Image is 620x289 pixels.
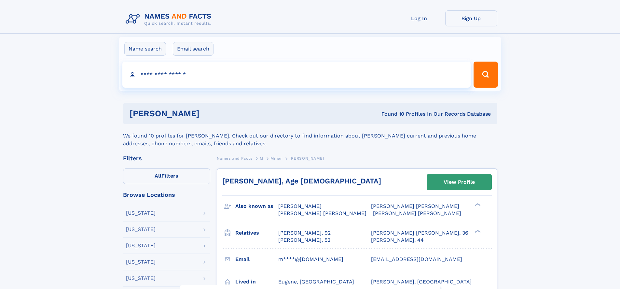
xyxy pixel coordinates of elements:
a: Miner [270,154,282,162]
div: [US_STATE] [126,276,156,281]
h3: Relatives [235,227,278,238]
div: [US_STATE] [126,243,156,248]
span: M [260,156,263,161]
input: search input [122,62,471,88]
div: Found 10 Profiles In Our Records Database [290,110,491,118]
a: Log In [393,10,445,26]
span: [PERSON_NAME] [278,203,322,209]
a: [PERSON_NAME] [PERSON_NAME], 36 [371,229,468,237]
label: Name search [124,42,166,56]
div: ❯ [473,229,481,233]
span: [PERSON_NAME] [289,156,324,161]
div: [US_STATE] [126,210,156,216]
a: View Profile [427,174,491,190]
div: View Profile [444,175,475,190]
h1: [PERSON_NAME] [130,109,291,118]
label: Filters [123,168,210,184]
div: Filters [123,155,210,161]
span: All [155,173,161,179]
div: ❯ [473,203,481,207]
a: Names and Facts [217,154,253,162]
a: Sign Up [445,10,497,26]
span: [PERSON_NAME] [PERSON_NAME] [278,210,366,216]
div: We found 10 profiles for [PERSON_NAME]. Check out our directory to find information about [PERSON... [123,124,497,148]
span: Miner [270,156,282,161]
label: Email search [173,42,214,56]
a: [PERSON_NAME], Age [DEMOGRAPHIC_DATA] [222,177,381,185]
a: M [260,154,263,162]
span: [EMAIL_ADDRESS][DOMAIN_NAME] [371,256,462,262]
span: Eugene, [GEOGRAPHIC_DATA] [278,279,354,285]
span: [PERSON_NAME], [GEOGRAPHIC_DATA] [371,279,472,285]
a: [PERSON_NAME], 52 [278,237,330,244]
a: [PERSON_NAME], 92 [278,229,331,237]
h3: Email [235,254,278,265]
span: [PERSON_NAME] [PERSON_NAME] [371,203,459,209]
h3: Also known as [235,201,278,212]
div: Browse Locations [123,192,210,198]
h3: Lived in [235,276,278,287]
div: [US_STATE] [126,259,156,265]
img: Logo Names and Facts [123,10,217,28]
button: Search Button [474,62,498,88]
span: [PERSON_NAME] [PERSON_NAME] [373,210,461,216]
div: [US_STATE] [126,227,156,232]
a: [PERSON_NAME], 44 [371,237,424,244]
